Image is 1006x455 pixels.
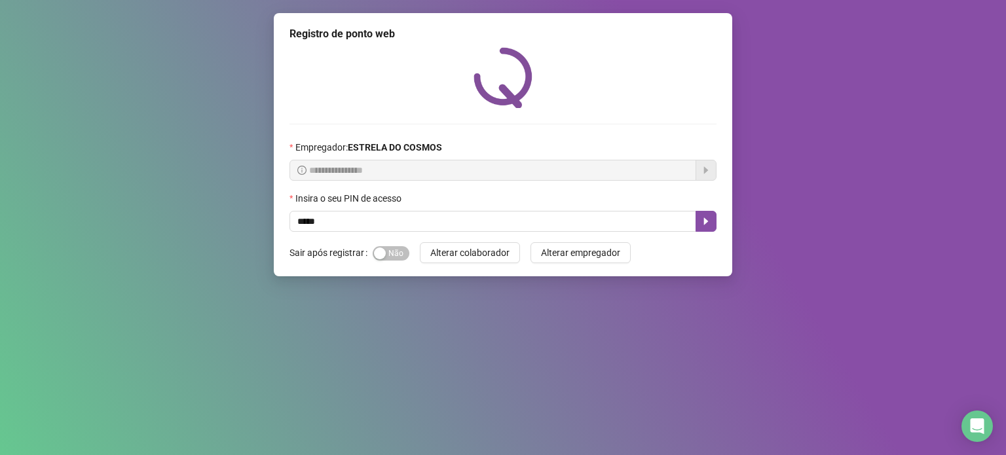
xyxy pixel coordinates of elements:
strong: ESTRELA DO COSMOS [348,142,442,153]
button: Alterar colaborador [420,242,520,263]
span: Alterar empregador [541,246,620,260]
span: info-circle [297,166,307,175]
img: QRPoint [474,47,532,108]
span: Empregador : [295,140,442,155]
div: Open Intercom Messenger [961,410,993,442]
span: Alterar colaborador [430,246,510,260]
label: Sair após registrar [289,242,373,263]
label: Insira o seu PIN de acesso [289,191,410,206]
span: caret-right [701,216,711,227]
div: Registro de ponto web [289,26,717,42]
button: Alterar empregador [531,242,631,263]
